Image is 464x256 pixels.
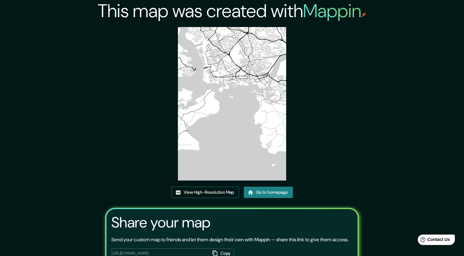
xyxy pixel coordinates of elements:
[171,187,239,198] a: View High-Resolution Map
[111,236,348,243] p: Send your custom map to friends and let them design their own with Mappin — share this link to gi...
[409,232,457,249] iframe: Help widget launcher
[244,187,293,198] a: Go to homepage
[178,27,286,180] img: created-map
[361,12,366,17] img: mappin-pin
[111,214,210,231] h3: Share your map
